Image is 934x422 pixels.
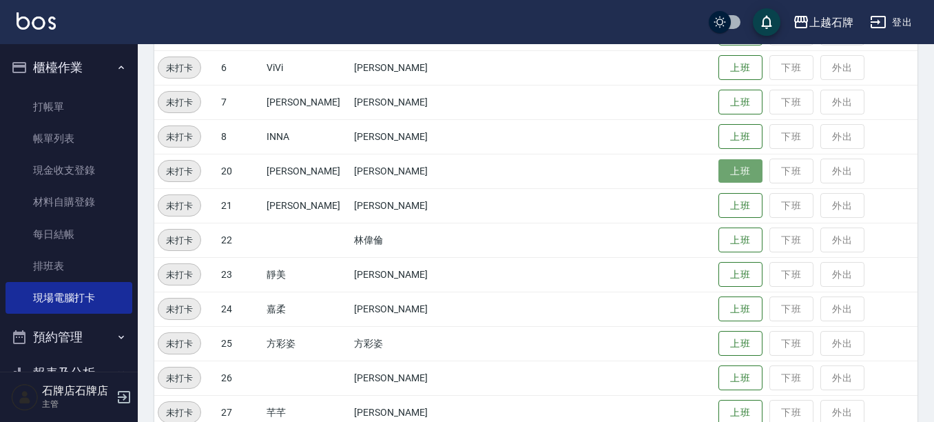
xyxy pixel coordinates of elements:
[263,154,351,188] td: [PERSON_NAME]
[351,85,453,119] td: [PERSON_NAME]
[263,119,351,154] td: INNA
[158,164,200,179] span: 未打卡
[42,398,112,410] p: 主管
[263,85,351,119] td: [PERSON_NAME]
[218,154,263,188] td: 20
[718,331,762,356] button: 上班
[351,361,453,395] td: [PERSON_NAME]
[218,85,263,119] td: 7
[718,297,762,322] button: 上班
[864,10,917,35] button: 登出
[6,319,132,355] button: 預約管理
[11,383,39,411] img: Person
[158,302,200,316] span: 未打卡
[718,124,762,150] button: 上班
[218,119,263,154] td: 8
[809,14,853,31] div: 上越石牌
[6,50,132,86] button: 櫃檯作業
[158,336,200,351] span: 未打卡
[718,90,762,115] button: 上班
[351,292,453,326] td: [PERSON_NAME]
[6,219,132,250] a: 每日結帳
[218,257,263,292] td: 23
[17,12,56,30] img: Logo
[351,119,453,154] td: [PERSON_NAME]
[6,154,132,186] a: 現金收支登錄
[718,159,762,183] button: 上班
[218,292,263,326] td: 24
[351,50,453,85] td: [PERSON_NAME]
[6,355,132,391] button: 報表及分析
[158,130,200,144] span: 未打卡
[718,262,762,288] button: 上班
[158,199,200,213] span: 未打卡
[218,326,263,361] td: 25
[263,292,351,326] td: 嘉柔
[158,371,200,385] span: 未打卡
[6,91,132,123] a: 打帳單
[753,8,780,36] button: save
[351,257,453,292] td: [PERSON_NAME]
[218,188,263,223] td: 21
[158,61,200,75] span: 未打卡
[718,365,762,391] button: 上班
[158,268,200,282] span: 未打卡
[218,361,263,395] td: 26
[158,405,200,420] span: 未打卡
[6,282,132,314] a: 現場電腦打卡
[263,257,351,292] td: 靜美
[6,123,132,154] a: 帳單列表
[351,326,453,361] td: 方彩姿
[263,326,351,361] td: 方彩姿
[218,223,263,257] td: 22
[6,250,132,282] a: 排班表
[351,154,453,188] td: [PERSON_NAME]
[718,228,762,253] button: 上班
[218,50,263,85] td: 6
[6,186,132,218] a: 材料自購登錄
[718,193,762,219] button: 上班
[351,223,453,257] td: 林偉倫
[351,188,453,223] td: [PERSON_NAME]
[158,233,200,248] span: 未打卡
[718,55,762,81] button: 上班
[787,8,859,37] button: 上越石牌
[263,188,351,223] td: [PERSON_NAME]
[42,384,112,398] h5: 石牌店石牌店
[158,95,200,110] span: 未打卡
[263,50,351,85] td: ViVi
